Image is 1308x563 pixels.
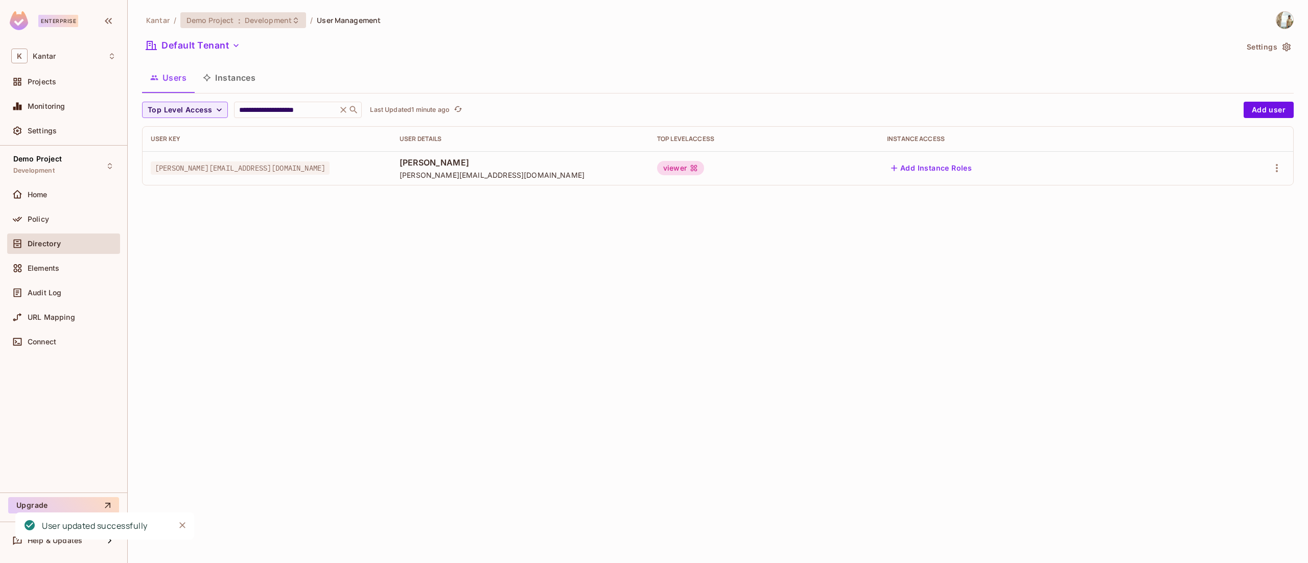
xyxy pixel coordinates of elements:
span: [PERSON_NAME][EMAIL_ADDRESS][DOMAIN_NAME] [151,161,330,175]
span: refresh [454,105,462,115]
span: K [11,49,28,63]
span: [PERSON_NAME] [400,157,641,168]
li: / [174,15,176,25]
span: URL Mapping [28,313,75,321]
button: refresh [452,104,464,116]
p: Last Updated 1 minute ago [370,106,450,114]
img: SReyMgAAAABJRU5ErkJggg== [10,11,28,30]
div: Enterprise [38,15,78,27]
span: Development [245,15,292,25]
button: Add Instance Roles [887,160,976,176]
span: User Management [317,15,381,25]
button: Top Level Access [142,102,228,118]
button: Default Tenant [142,37,244,54]
span: Elements [28,264,59,272]
img: Spoorthy D Gopalagowda [1276,12,1293,29]
span: Settings [28,127,57,135]
button: Close [175,518,190,533]
div: User updated successfully [42,520,148,532]
span: Connect [28,338,56,346]
span: Policy [28,215,49,223]
span: Projects [28,78,56,86]
span: Directory [28,240,61,248]
button: Settings [1243,39,1294,55]
span: Demo Project [13,155,62,163]
div: User Key [151,135,383,143]
span: Home [28,191,48,199]
li: / [310,15,313,25]
span: Audit Log [28,289,61,297]
span: Development [13,167,55,175]
span: : [238,16,241,25]
div: User Details [400,135,641,143]
button: Add user [1244,102,1294,118]
span: Click to refresh data [450,104,464,116]
span: the active workspace [146,15,170,25]
button: Instances [195,65,264,90]
span: Monitoring [28,102,65,110]
div: Instance Access [887,135,1187,143]
button: Users [142,65,195,90]
span: Workspace: Kantar [33,52,56,60]
div: Top Level Access [657,135,871,143]
span: Top Level Access [148,104,212,116]
div: viewer [657,161,704,175]
span: [PERSON_NAME][EMAIL_ADDRESS][DOMAIN_NAME] [400,170,641,180]
button: Upgrade [8,497,119,513]
span: Demo Project [186,15,234,25]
